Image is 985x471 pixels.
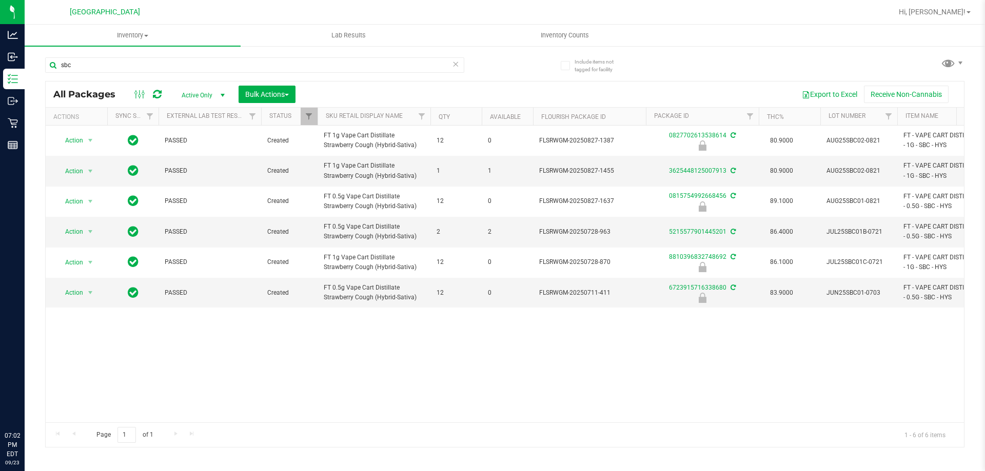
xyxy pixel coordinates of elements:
[488,227,527,237] span: 2
[128,255,139,269] span: In Sync
[239,86,295,103] button: Bulk Actions
[167,112,247,119] a: External Lab Test Result
[5,459,20,466] p: 09/23
[490,113,521,120] a: Available
[644,293,760,303] div: Newly Received
[88,427,162,443] span: Page of 1
[165,136,255,146] span: PASSED
[8,96,18,106] inline-svg: Outbound
[826,166,891,176] span: AUG25SBC02-0821
[488,136,527,146] span: 0
[165,288,255,298] span: PASSED
[128,285,139,300] span: In Sync
[669,228,726,235] a: 5215577901445201
[5,431,20,459] p: 07:02 PM EDT
[903,131,981,150] span: FT - VAPE CART DISTILLATE - 1G - SBC - HYS
[488,257,527,267] span: 0
[267,136,311,146] span: Created
[301,108,318,125] a: Filter
[165,196,255,206] span: PASSED
[669,167,726,174] a: 3625448125007913
[267,288,311,298] span: Created
[84,133,97,148] span: select
[128,133,139,148] span: In Sync
[765,133,798,148] span: 80.9000
[25,31,241,40] span: Inventory
[765,224,798,239] span: 86.4000
[70,8,140,16] span: [GEOGRAPHIC_DATA]
[84,255,97,270] span: select
[903,283,981,302] span: FT - VAPE CART DISTILLATE - 0.5G - SBC - HYS
[84,164,97,178] span: select
[826,257,891,267] span: JUL25SBC01C-0721
[437,136,476,146] span: 12
[729,132,736,139] span: Sync from Compliance System
[318,31,380,40] span: Lab Results
[826,196,891,206] span: AUG25SBC01-0821
[452,57,459,71] span: Clear
[324,192,424,211] span: FT 0.5g Vape Cart Distillate Strawberry Cough (Hybrid-Sativa)
[654,112,689,119] a: Package ID
[539,227,640,237] span: FLSRWGM-20250728-963
[644,262,760,272] div: Quarantine
[765,163,798,178] span: 80.9000
[324,283,424,302] span: FT 0.5g Vape Cart Distillate Strawberry Cough (Hybrid-Sativa)
[575,58,626,73] span: Include items not tagged for facility
[795,86,864,103] button: Export to Excel
[903,192,981,211] span: FT - VAPE CART DISTILLATE - 0.5G - SBC - HYS
[669,192,726,199] a: 0815754992668456
[245,90,289,98] span: Bulk Actions
[324,161,424,180] span: FT 1g Vape Cart Distillate Strawberry Cough (Hybrid-Sativa)
[539,288,640,298] span: FLSRWGM-20250711-411
[903,222,981,241] span: FT - VAPE CART DISTILLATE - 0.5G - SBC - HYS
[8,74,18,84] inline-svg: Inventory
[644,140,760,151] div: Newly Received
[56,255,84,270] span: Action
[56,194,84,209] span: Action
[53,89,126,100] span: All Packages
[457,25,673,46] a: Inventory Counts
[539,257,640,267] span: FLSRWGM-20250728-870
[644,201,760,212] div: Quarantine
[488,196,527,206] span: 0
[326,112,403,119] a: Sku Retail Display Name
[729,192,736,199] span: Sync from Compliance System
[84,224,97,239] span: select
[903,161,981,180] span: FT - VAPE CART DISTILLATE - 1G - SBC - HYS
[84,194,97,209] span: select
[56,164,84,178] span: Action
[729,253,736,260] span: Sync from Compliance System
[128,163,139,178] span: In Sync
[905,112,938,119] a: Item Name
[669,132,726,139] a: 0827702613538614
[165,257,255,267] span: PASSED
[767,113,784,120] a: THC%
[8,30,18,40] inline-svg: Analytics
[56,224,84,239] span: Action
[488,288,527,298] span: 0
[669,284,726,291] a: 6723915716338680
[826,227,891,237] span: JUL25SBC01B-0721
[896,427,954,442] span: 1 - 6 of 6 items
[437,257,476,267] span: 12
[742,108,759,125] a: Filter
[269,112,291,119] a: Status
[117,427,136,443] input: 1
[165,166,255,176] span: PASSED
[903,253,981,272] span: FT - VAPE CART DISTILLATE - 1G - SBC - HYS
[826,288,891,298] span: JUN25SBC01-0703
[267,257,311,267] span: Created
[8,52,18,62] inline-svg: Inbound
[56,285,84,300] span: Action
[541,113,606,120] a: Flourish Package ID
[56,133,84,148] span: Action
[765,255,798,270] span: 86.1000
[826,136,891,146] span: AUG25SBC02-0821
[324,131,424,150] span: FT 1g Vape Cart Distillate Strawberry Cough (Hybrid-Sativa)
[539,166,640,176] span: FLSRWGM-20250827-1455
[437,288,476,298] span: 12
[165,227,255,237] span: PASSED
[437,196,476,206] span: 12
[8,140,18,150] inline-svg: Reports
[539,136,640,146] span: FLSRWGM-20250827-1387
